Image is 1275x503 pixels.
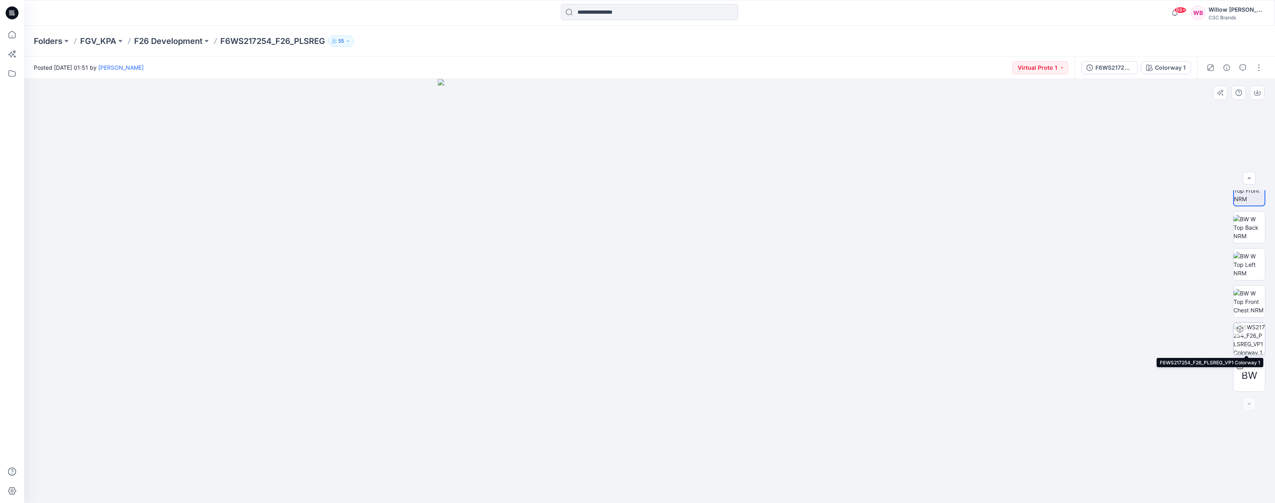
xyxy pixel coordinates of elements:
[1234,289,1265,314] img: BW W Top Front Chest NRM
[80,35,116,47] a: FGV_KPA
[1234,178,1265,203] img: BW W Top Front NRM
[1209,5,1265,15] div: Willow [PERSON_NAME]
[34,63,144,72] span: Posted [DATE] 01:51 by
[438,79,861,503] img: eyJhbGciOiJIUzI1NiIsImtpZCI6IjAiLCJzbHQiOiJzZXMiLCJ0eXAiOiJKV1QifQ.eyJkYXRhIjp7InR5cGUiOiJzdG9yYW...
[1081,61,1138,74] button: F6WS217254_F26_PLSREG
[220,35,325,47] p: F6WS217254_F26_PLSREG
[134,35,203,47] a: F26 Development
[1234,252,1265,277] img: BW W Top Left NRM
[1209,15,1265,21] div: CSC Brands
[1155,63,1186,72] div: Colorway 1
[1242,368,1257,383] span: BW
[98,64,144,71] a: [PERSON_NAME]
[1220,61,1233,74] button: Details
[1141,61,1191,74] button: Colorway 1
[328,35,354,47] button: 55
[1174,7,1186,13] span: 99+
[1095,63,1132,72] div: F6WS217254_F26_PLSREG
[1191,6,1205,20] div: WB
[34,35,62,47] a: Folders
[1234,323,1265,354] img: F6WS217254_F26_PLSREG_VP1 Colorway 1
[338,37,344,46] p: 55
[1234,215,1265,240] img: BW W Top Back NRM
